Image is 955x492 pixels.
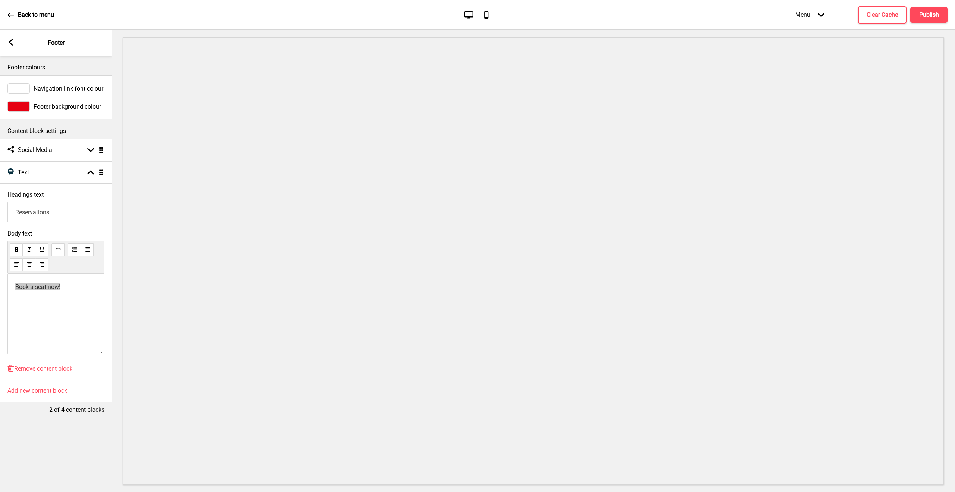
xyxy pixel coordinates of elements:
[49,406,104,414] p: 2 of 4 content blocks
[10,243,23,256] button: bold
[51,243,65,256] button: link
[7,230,104,237] span: Body text
[858,6,907,24] button: Clear Cache
[910,7,948,23] button: Publish
[788,4,832,26] div: Menu
[18,11,54,19] p: Back to menu
[7,83,104,94] div: Navigation link font colour
[7,191,44,198] label: Headings text
[7,387,67,395] h4: Add new content block
[18,168,29,177] h4: Text
[919,11,939,19] h4: Publish
[10,258,23,271] button: alignLeft
[34,103,101,110] span: Footer background colour
[7,63,104,72] p: Footer colours
[867,11,898,19] h4: Clear Cache
[35,243,48,256] button: underline
[35,258,48,271] button: alignRight
[18,146,52,154] h4: Social Media
[34,85,103,92] span: Navigation link font colour
[22,243,35,256] button: italic
[22,258,35,271] button: alignCenter
[7,127,104,135] p: Content block settings
[7,101,104,112] div: Footer background colour
[68,243,81,256] button: orderedList
[48,39,65,47] p: Footer
[81,243,94,256] button: unorderedList
[15,283,60,290] span: Book a seat now!
[7,5,54,25] a: Back to menu
[14,365,72,372] span: Remove content block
